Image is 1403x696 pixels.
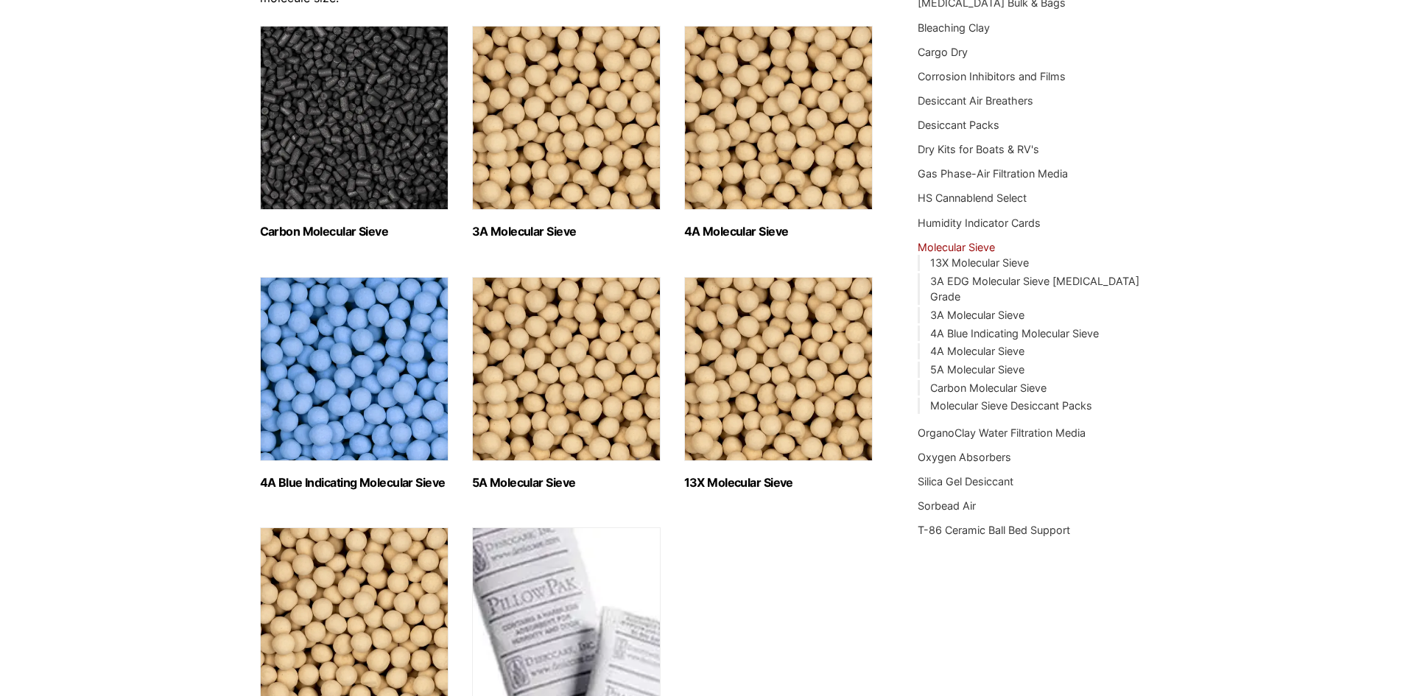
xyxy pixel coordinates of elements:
h2: 5A Molecular Sieve [472,476,661,490]
a: 13X Molecular Sieve [930,256,1029,269]
a: Molecular Sieve Desiccant Packs [930,399,1092,412]
img: 13X Molecular Sieve [684,277,873,461]
img: Carbon Molecular Sieve [260,26,449,210]
a: Molecular Sieve [918,241,995,253]
a: Sorbead Air [918,499,976,512]
a: Visit product category 13X Molecular Sieve [684,277,873,490]
a: HS Cannablend Select [918,191,1027,204]
a: Dry Kits for Boats & RV's [918,143,1039,155]
a: Desiccant Packs [918,119,999,131]
a: Visit product category 3A Molecular Sieve [472,26,661,239]
a: Carbon Molecular Sieve [930,382,1047,394]
a: Visit product category 5A Molecular Sieve [472,277,661,490]
img: 4A Molecular Sieve [684,26,873,210]
h2: 3A Molecular Sieve [472,225,661,239]
a: Cargo Dry [918,46,968,58]
a: 3A EDG Molecular Sieve [MEDICAL_DATA] Grade [930,275,1139,303]
a: Oxygen Absorbers [918,451,1011,463]
a: 3A Molecular Sieve [930,309,1024,321]
a: Bleaching Clay [918,21,990,34]
a: T-86 Ceramic Ball Bed Support [918,524,1070,536]
h2: Carbon Molecular Sieve [260,225,449,239]
h2: 4A Blue Indicating Molecular Sieve [260,476,449,490]
a: OrganoClay Water Filtration Media [918,426,1086,439]
a: Corrosion Inhibitors and Films [918,70,1066,82]
a: Visit product category 4A Molecular Sieve [684,26,873,239]
a: Desiccant Air Breathers [918,94,1033,107]
h2: 13X Molecular Sieve [684,476,873,490]
img: 4A Blue Indicating Molecular Sieve [260,277,449,461]
a: Humidity Indicator Cards [918,217,1041,229]
a: Gas Phase-Air Filtration Media [918,167,1068,180]
img: 5A Molecular Sieve [472,277,661,461]
a: 5A Molecular Sieve [930,363,1024,376]
img: 3A Molecular Sieve [472,26,661,210]
a: 4A Blue Indicating Molecular Sieve [930,327,1099,340]
a: Visit product category Carbon Molecular Sieve [260,26,449,239]
a: Silica Gel Desiccant [918,475,1013,488]
h2: 4A Molecular Sieve [684,225,873,239]
a: Visit product category 4A Blue Indicating Molecular Sieve [260,277,449,490]
a: 4A Molecular Sieve [930,345,1024,357]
